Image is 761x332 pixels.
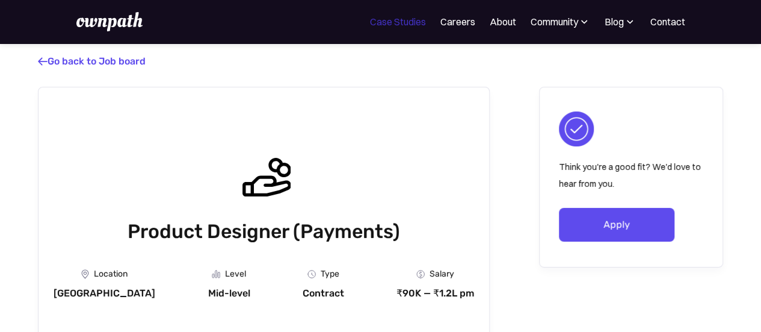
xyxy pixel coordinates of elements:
div: Blog [605,14,624,29]
div: Location [94,269,128,279]
a: Apply [559,208,674,242]
div: Salary [430,269,454,279]
div: Blog [605,14,636,29]
div: Community [531,14,578,29]
div: [GEOGRAPHIC_DATA] [54,287,155,299]
h1: Product Designer (Payments) [54,218,474,245]
img: Clock Icon - Job Board X Webflow Template [307,270,316,278]
img: Money Icon - Job Board X Webflow Template [416,270,425,278]
p: Think you're a good fit? We'd love to hear from you. [559,158,703,192]
div: Contract [303,287,344,299]
div: Community [531,14,590,29]
a: Go back to Job board [38,55,146,67]
img: Location Icon - Job Board X Webflow Template [81,269,89,279]
a: Careers [440,14,475,29]
div: Level [225,269,246,279]
div: Type [321,269,339,279]
div: Mid-level [208,287,250,299]
a: Contact [650,14,685,29]
span:  [38,55,48,67]
a: Case Studies [370,14,426,29]
div: ₹90K — ₹1.2L pm [396,287,474,299]
a: About [490,14,516,29]
img: Graph Icon - Job Board X Webflow Template [212,270,220,278]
